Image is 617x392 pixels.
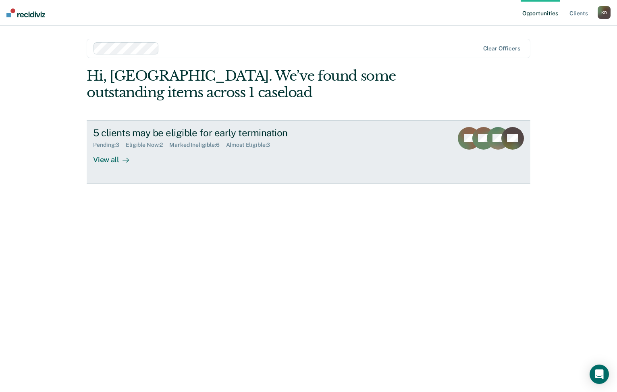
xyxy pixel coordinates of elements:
div: Eligible Now : 2 [126,142,169,148]
a: 5 clients may be eligible for early terminationPending:3Eligible Now:2Marked Ineligible:6Almost E... [87,120,530,184]
div: Almost Eligible : 3 [226,142,277,148]
div: Hi, [GEOGRAPHIC_DATA]. We’ve found some outstanding items across 1 caseload [87,68,441,101]
div: Pending : 3 [93,142,126,148]
button: KD [598,6,611,19]
div: Open Intercom Messenger [590,365,609,384]
div: 5 clients may be eligible for early termination [93,127,376,139]
div: View all [93,148,138,164]
img: Recidiviz [6,8,45,17]
div: Marked Ineligible : 6 [169,142,226,148]
div: Clear officers [483,45,520,52]
div: K D [598,6,611,19]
